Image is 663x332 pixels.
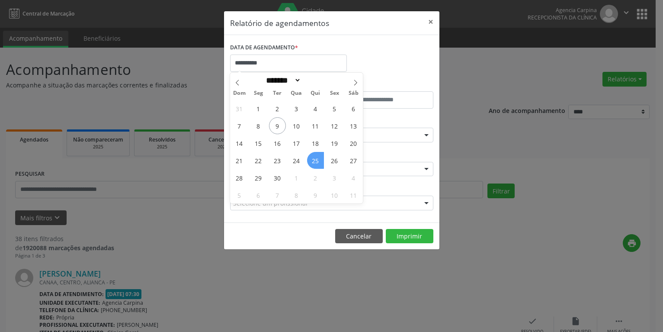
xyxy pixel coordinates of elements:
[233,199,307,208] span: Selecione um profissional
[250,100,267,117] span: Setembro 1, 2025
[263,76,301,85] select: Month
[231,152,248,169] span: Setembro 21, 2025
[250,135,267,151] span: Setembro 15, 2025
[345,187,362,203] span: Outubro 11, 2025
[307,169,324,186] span: Outubro 2, 2025
[345,100,362,117] span: Setembro 6, 2025
[231,100,248,117] span: Agosto 31, 2025
[345,117,362,134] span: Setembro 13, 2025
[288,169,305,186] span: Outubro 1, 2025
[231,169,248,186] span: Setembro 28, 2025
[230,41,298,55] label: DATA DE AGENDAMENTO
[288,117,305,134] span: Setembro 10, 2025
[307,187,324,203] span: Outubro 9, 2025
[326,135,343,151] span: Setembro 19, 2025
[230,90,249,96] span: Dom
[422,11,439,32] button: Close
[288,100,305,117] span: Setembro 3, 2025
[326,100,343,117] span: Setembro 5, 2025
[230,17,329,29] h5: Relatório de agendamentos
[326,169,343,186] span: Outubro 3, 2025
[231,117,248,134] span: Setembro 7, 2025
[269,135,286,151] span: Setembro 16, 2025
[250,152,267,169] span: Setembro 22, 2025
[307,152,324,169] span: Setembro 25, 2025
[326,117,343,134] span: Setembro 12, 2025
[335,229,383,244] button: Cancelar
[301,76,330,85] input: Year
[307,135,324,151] span: Setembro 18, 2025
[334,78,433,91] label: ATÉ
[250,187,267,203] span: Outubro 6, 2025
[288,152,305,169] span: Setembro 24, 2025
[345,135,362,151] span: Setembro 20, 2025
[269,117,286,134] span: Setembro 9, 2025
[268,90,287,96] span: Ter
[269,100,286,117] span: Setembro 2, 2025
[269,169,286,186] span: Setembro 30, 2025
[250,117,267,134] span: Setembro 8, 2025
[249,90,268,96] span: Seg
[231,187,248,203] span: Outubro 5, 2025
[269,187,286,203] span: Outubro 7, 2025
[231,135,248,151] span: Setembro 14, 2025
[307,100,324,117] span: Setembro 4, 2025
[307,117,324,134] span: Setembro 11, 2025
[288,135,305,151] span: Setembro 17, 2025
[287,90,306,96] span: Qua
[306,90,325,96] span: Qui
[269,152,286,169] span: Setembro 23, 2025
[325,90,344,96] span: Sex
[386,229,433,244] button: Imprimir
[288,187,305,203] span: Outubro 8, 2025
[326,187,343,203] span: Outubro 10, 2025
[345,169,362,186] span: Outubro 4, 2025
[250,169,267,186] span: Setembro 29, 2025
[344,90,363,96] span: Sáb
[326,152,343,169] span: Setembro 26, 2025
[345,152,362,169] span: Setembro 27, 2025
